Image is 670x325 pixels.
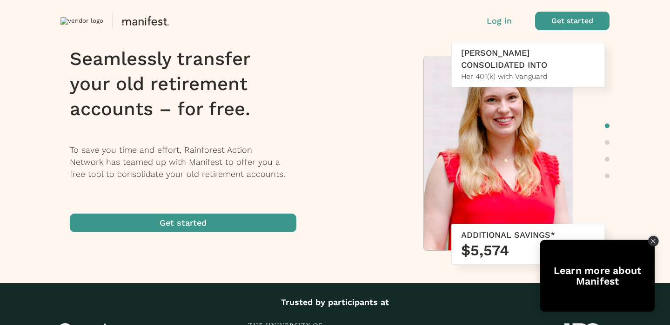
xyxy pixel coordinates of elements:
[461,241,595,260] h3: $5,574
[540,240,655,312] div: Open Tolstoy widget
[70,46,308,122] h1: Seamlessly transfer your old retirement accounts – for free.
[535,12,610,30] button: Get started
[424,56,573,255] img: Meredith
[461,47,595,71] div: [PERSON_NAME] CONSOLIDATED INTO
[487,15,512,27] button: Log in
[70,144,308,180] p: To save you time and effort, Rainforest Action Network has teamed up with Manifest to offer you a...
[70,214,296,232] button: Get started
[540,240,655,312] div: Tolstoy bubble widget
[540,265,655,287] div: Learn more about Manifest
[60,12,340,30] button: vendor logo
[648,236,658,246] div: Close Tolstoy widget
[461,71,595,82] div: Her 401(k) with Vanguard
[461,229,595,241] div: ADDITIONAL SAVINGS*
[60,17,103,25] img: vendor logo
[540,240,655,312] div: Open Tolstoy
